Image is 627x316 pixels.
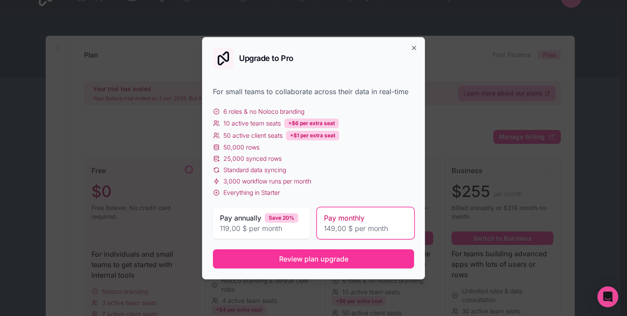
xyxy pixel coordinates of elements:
h2: Upgrade to Pro [239,54,293,62]
button: Close [411,44,418,51]
span: Everything in Starter [223,188,280,197]
span: 119,00 $ per month [220,223,303,234]
span: 6 roles & no Noloco branding [223,107,304,116]
span: Pay annually [220,213,261,223]
span: Standard data syncing [223,166,286,174]
div: +$6 per extra seat [284,119,339,128]
span: 3,000 workflow runs per month [223,177,311,186]
button: Review plan upgrade [213,249,414,268]
div: Save 20% [265,213,298,223]
span: 149,00 $ per month [324,223,407,234]
span: 50,000 rows [223,143,260,152]
span: 25,000 synced rows [223,154,282,163]
span: 10 active team seats [223,119,281,128]
span: 50 active client seats [223,131,283,140]
div: +$1 per extra seat [286,131,339,140]
span: Pay monthly [324,213,364,223]
span: Review plan upgrade [279,254,348,264]
div: For small teams to collaborate across their data in real-time [213,86,414,97]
